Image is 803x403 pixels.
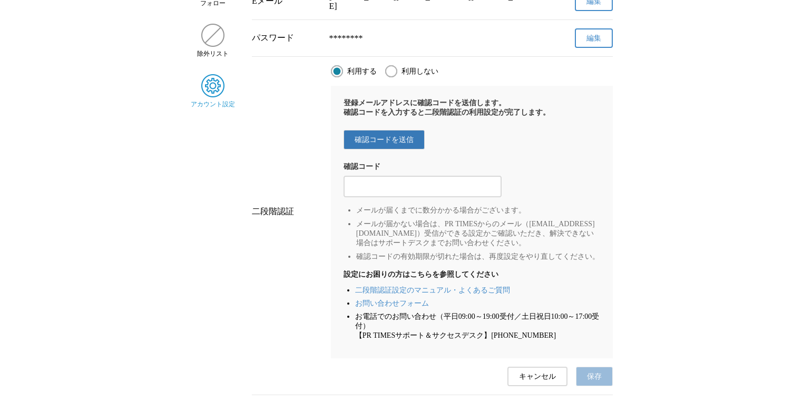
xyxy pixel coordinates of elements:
[576,367,613,386] button: 保存
[356,219,600,248] li: メールが届かない場合は、PR TIMESからのメール（[EMAIL_ADDRESS][DOMAIN_NAME]）受信ができる設定かご確認いただき、解決できない場合はサポートデスクまでお問い合わせ...
[356,252,600,261] li: 確認コードの有効期限が切れた場合は、再度設定をやり直してください。
[519,372,556,381] span: キャンセル
[344,162,600,172] div: 確認コード
[507,367,567,386] button: キャンセル
[355,286,510,294] a: 二段階認証設定のマニュアル・よくあるご質問
[385,65,397,77] input: 利用しない
[355,312,600,340] li: お電話でのお問い合わせ（平日09:00～19:00受付／土日祝日10:00～17:00受付） 【PR TIMESサポート＆サクセスデスク】[PHONE_NUMBER]
[344,130,425,149] button: 確認コードを送信
[586,34,601,43] span: 編集
[197,49,229,58] span: 除外リスト
[190,74,235,109] a: アカウント設定アカウント設定
[349,181,496,193] input: 2段階認証の確認コードを入力する
[190,24,235,58] a: 除外リスト除外リスト
[355,135,414,145] span: 確認コードを送信
[356,206,600,215] li: メールが届くまでに数分かかる場合がございます。
[201,24,224,47] img: 除外リスト
[331,65,343,77] input: 利用する
[355,299,429,307] a: お問い合わせフォーム
[191,100,235,109] span: アカウント設定
[201,74,224,97] img: アカウント設定
[575,28,613,48] button: 編集
[347,67,377,76] span: 利用する
[344,270,600,279] b: 設定にお困りの方はこちらを参照してください
[252,206,322,217] div: 二段階認証
[587,372,602,381] span: 保存
[252,33,321,44] div: パスワード
[344,98,600,117] p: 登録メールアドレスに確認コードを送信します。 確認コードを入力すると二段階認証の利用設定が完了します。
[401,67,438,76] span: 利用しない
